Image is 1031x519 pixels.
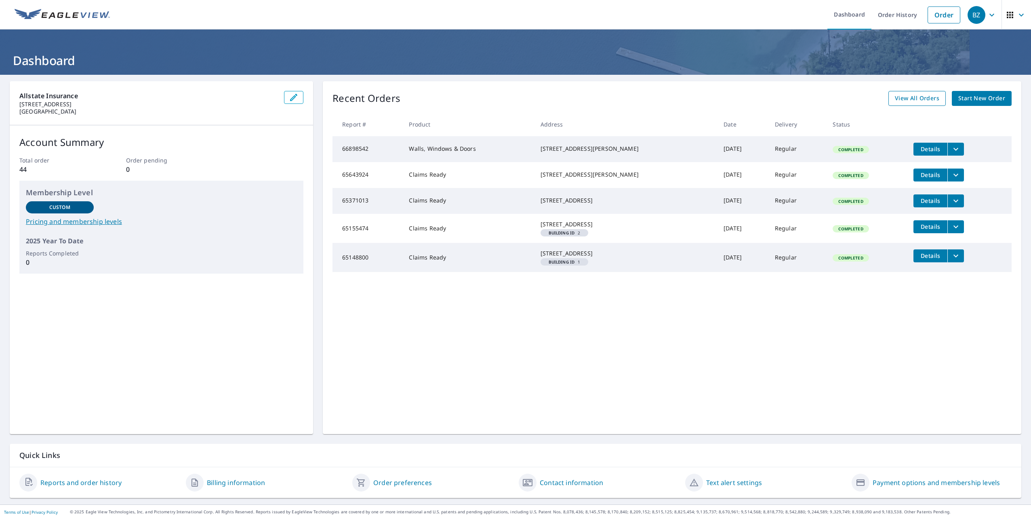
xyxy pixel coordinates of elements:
td: Claims Ready [402,188,534,214]
div: [STREET_ADDRESS] [541,249,711,257]
button: filesDropdownBtn-65155474 [947,220,964,233]
a: Text alert settings [706,478,762,487]
th: Report # [332,112,402,136]
th: Product [402,112,534,136]
td: 65148800 [332,243,402,272]
a: Contact information [540,478,603,487]
a: Privacy Policy [32,509,58,515]
td: Regular [768,214,827,243]
button: detailsBtn-66898542 [913,143,947,156]
span: Completed [833,173,868,178]
td: [DATE] [717,188,768,214]
p: 2025 Year To Date [26,236,297,246]
span: Details [918,171,943,179]
button: filesDropdownBtn-65371013 [947,194,964,207]
span: 1 [544,260,585,264]
p: © 2025 Eagle View Technologies, Inc. and Pictometry International Corp. All Rights Reserved. Repo... [70,509,1027,515]
p: Allstate Insurance [19,91,278,101]
a: Order [928,6,960,23]
div: [STREET_ADDRESS][PERSON_NAME] [541,171,711,179]
p: [STREET_ADDRESS] [19,101,278,108]
td: [DATE] [717,214,768,243]
p: 0 [26,257,94,267]
th: Date [717,112,768,136]
em: Building ID [549,231,575,235]
div: [STREET_ADDRESS] [541,220,711,228]
button: detailsBtn-65643924 [913,169,947,181]
th: Status [826,112,907,136]
span: Completed [833,255,868,261]
span: Details [918,252,943,259]
td: Walls, Windows & Doors [402,136,534,162]
div: BZ [968,6,985,24]
p: Custom [49,204,70,211]
span: Completed [833,226,868,232]
span: Details [918,145,943,153]
td: Claims Ready [402,162,534,188]
p: | [4,510,58,515]
button: detailsBtn-65148800 [913,249,947,262]
td: [DATE] [717,136,768,162]
p: Account Summary [19,135,303,150]
img: EV Logo [15,9,110,21]
p: 44 [19,165,90,174]
button: filesDropdownBtn-66898542 [947,143,964,156]
td: Claims Ready [402,243,534,272]
td: 65371013 [332,188,402,214]
a: Pricing and membership levels [26,217,297,226]
td: Regular [768,188,827,214]
span: Details [918,197,943,205]
p: Quick Links [19,450,1012,460]
p: [GEOGRAPHIC_DATA] [19,108,278,115]
span: Completed [833,147,868,152]
td: 65155474 [332,214,402,243]
td: 66898542 [332,136,402,162]
p: Membership Level [26,187,297,198]
a: View All Orders [888,91,946,106]
a: Payment options and membership levels [873,478,1000,487]
td: [DATE] [717,162,768,188]
td: [DATE] [717,243,768,272]
p: Total order [19,156,90,165]
a: Reports and order history [40,478,122,487]
button: detailsBtn-65371013 [913,194,947,207]
td: Regular [768,243,827,272]
button: filesDropdownBtn-65643924 [947,169,964,181]
td: Regular [768,136,827,162]
th: Address [534,112,717,136]
a: Start New Order [952,91,1012,106]
a: Terms of Use [4,509,29,515]
a: Order preferences [373,478,432,487]
span: Start New Order [958,93,1005,103]
p: Order pending [126,156,197,165]
td: Regular [768,162,827,188]
span: 2 [544,231,585,235]
p: 0 [126,165,197,174]
span: Completed [833,198,868,204]
p: Recent Orders [332,91,400,106]
em: Building ID [549,260,575,264]
span: Details [918,223,943,230]
button: filesDropdownBtn-65148800 [947,249,964,262]
td: 65643924 [332,162,402,188]
a: Billing information [207,478,265,487]
button: detailsBtn-65155474 [913,220,947,233]
p: Reports Completed [26,249,94,257]
th: Delivery [768,112,827,136]
div: [STREET_ADDRESS][PERSON_NAME] [541,145,711,153]
div: [STREET_ADDRESS] [541,196,711,205]
td: Claims Ready [402,214,534,243]
h1: Dashboard [10,52,1021,69]
span: View All Orders [895,93,939,103]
